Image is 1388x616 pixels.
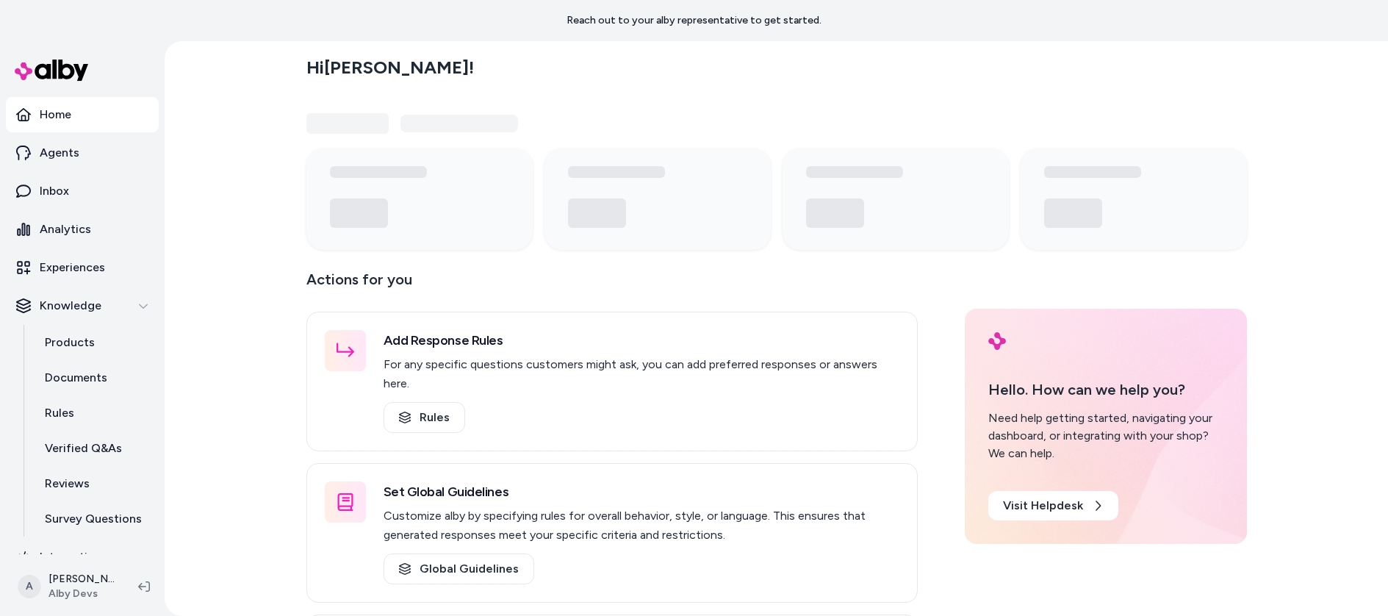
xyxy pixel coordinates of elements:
[30,395,159,431] a: Rules
[15,60,88,81] img: alby Logo
[384,330,899,351] h3: Add Response Rules
[40,144,79,162] p: Agents
[306,57,474,79] h2: Hi [PERSON_NAME] !
[6,173,159,209] a: Inbox
[988,409,1223,462] div: Need help getting started, navigating your dashboard, or integrating with your shop? We can help.
[48,587,115,601] span: Alby Devs
[9,563,126,610] button: A[PERSON_NAME]Alby Devs
[6,250,159,285] a: Experiences
[45,404,74,422] p: Rules
[384,554,534,584] a: Global Guidelines
[6,212,159,247] a: Analytics
[988,332,1006,350] img: alby Logo
[45,510,142,528] p: Survey Questions
[45,440,122,457] p: Verified Q&As
[45,475,90,493] p: Reviews
[18,575,41,598] span: A
[306,268,918,303] p: Actions for you
[30,466,159,501] a: Reviews
[384,481,899,502] h3: Set Global Guidelines
[6,540,159,575] a: Integrations
[6,97,159,132] a: Home
[40,221,91,238] p: Analytics
[988,379,1223,401] p: Hello. How can we help you?
[30,325,159,360] a: Products
[567,13,821,28] p: Reach out to your alby representative to get started.
[40,297,101,315] p: Knowledge
[40,182,69,200] p: Inbox
[30,360,159,395] a: Documents
[30,501,159,537] a: Survey Questions
[40,259,105,276] p: Experiences
[45,334,95,351] p: Products
[988,491,1118,520] a: Visit Helpdesk
[384,355,899,393] p: For any specific questions customers might ask, you can add preferred responses or answers here.
[45,369,107,387] p: Documents
[30,431,159,466] a: Verified Q&As
[40,106,71,123] p: Home
[384,506,899,545] p: Customize alby by specifying rules for overall behavior, style, or language. This ensures that ge...
[40,548,107,566] p: Integrations
[6,288,159,323] button: Knowledge
[384,402,465,433] a: Rules
[48,572,115,587] p: [PERSON_NAME]
[6,135,159,171] a: Agents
